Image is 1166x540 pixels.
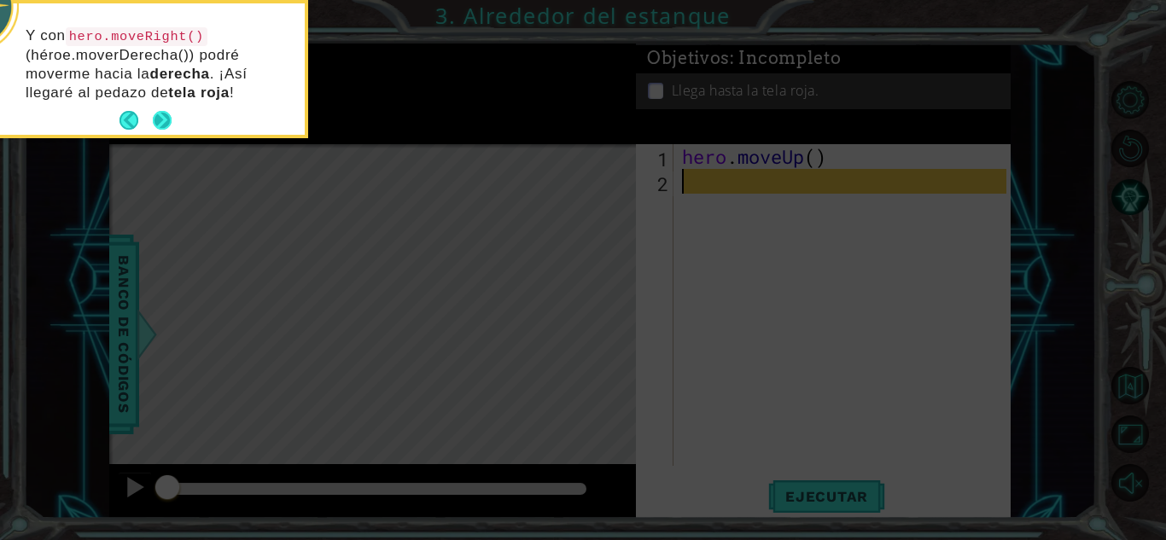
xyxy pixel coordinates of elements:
[120,111,153,130] button: Back
[168,84,230,101] strong: tela roja
[153,111,172,130] button: Next
[66,27,207,46] code: hero.moveRight()
[26,26,293,102] p: Y con (héroe.moverDerecha()) podré moverme hacia la . ¡Así llegaré al pedazo de !
[150,66,210,82] strong: derecha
